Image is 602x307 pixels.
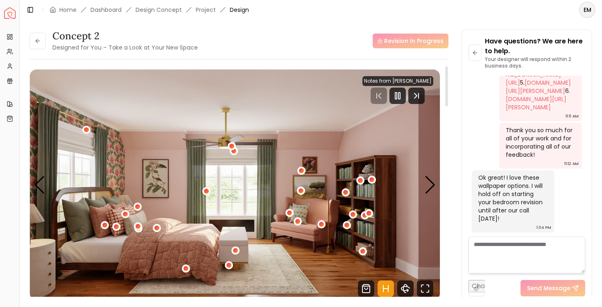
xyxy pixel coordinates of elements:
[506,70,561,87] a: [DOMAIN_NAME][URL]
[30,70,440,300] div: 1 / 5
[485,36,585,56] p: Have questions? We are here to help.
[506,79,571,95] a: [DOMAIN_NAME][URL][PERSON_NAME]
[91,6,122,14] a: Dashboard
[393,91,403,101] svg: Pause
[4,7,16,19] a: Spacejoy
[362,76,433,86] div: Notes from [PERSON_NAME]
[30,70,440,300] img: Design Render 1
[358,280,374,297] svg: Shop Products from this design
[52,29,198,43] h3: concept 2
[397,280,414,297] svg: 360 View
[536,223,551,232] div: 1:04 PM
[579,2,595,18] button: EM
[425,176,436,194] div: Next slide
[417,280,433,297] svg: Fullscreen
[408,88,425,104] svg: Next Track
[30,70,440,300] div: Carousel
[50,6,249,14] nav: breadcrumb
[136,6,182,14] li: Design Concept
[230,6,249,14] span: Design
[4,7,16,19] img: Spacejoy Logo
[59,6,77,14] a: Home
[34,176,45,194] div: Previous slide
[196,6,216,14] a: Project
[566,112,579,120] div: 11:11 AM
[564,160,579,168] div: 11:12 AM
[580,2,595,17] span: EM
[485,56,585,69] p: Your designer will respond within 2 business days.
[478,174,546,223] div: Ok great! I love these wallpaper options. I will hold off on starting your bedroom revision until...
[378,280,394,297] svg: Hotspots Toggle
[506,126,574,159] div: Thank you so much for all of your work and for incorporating all of our feedback!
[52,43,198,52] small: Designed for You – Take a Look at Your New Space
[506,95,566,111] a: [DOMAIN_NAME][URL][PERSON_NAME]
